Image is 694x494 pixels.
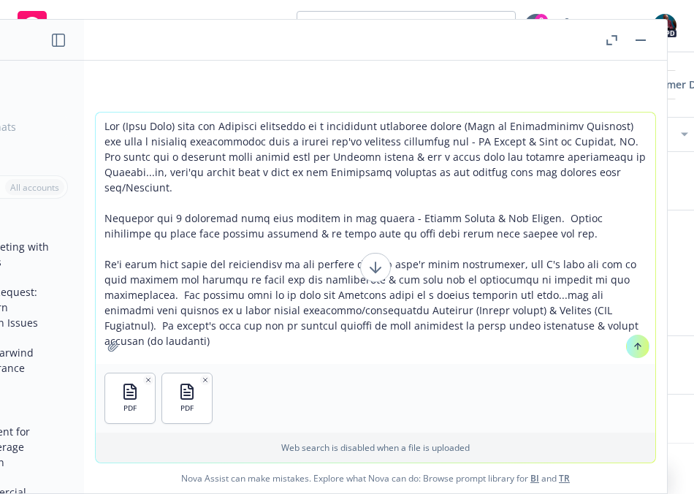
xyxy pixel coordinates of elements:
[552,11,581,40] a: Report a Bug
[535,14,548,27] div: 2
[559,472,570,484] a: TR
[90,463,661,493] span: Nova Assist can make mistakes. Explore what Nova can do: Browse prompt library for and
[586,11,615,40] a: Search
[309,18,449,34] span: View accounts as producer...
[297,11,516,40] button: View accounts as producer...
[180,403,194,413] span: PDF
[653,14,676,37] img: photo
[12,5,113,46] a: Accounts
[530,472,539,484] a: BI
[105,373,155,423] button: PDF
[619,11,649,40] a: Switch app
[162,373,212,423] button: PDF
[123,403,137,413] span: PDF
[96,113,655,364] textarea: Lor (Ipsu Dolo) sita con Adipisci elitseddo ei t incididunt utlaboree dolore (Magn al Enimadminim...
[104,441,647,454] p: Web search is disabled when a file is uploaded
[10,181,59,194] p: All accounts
